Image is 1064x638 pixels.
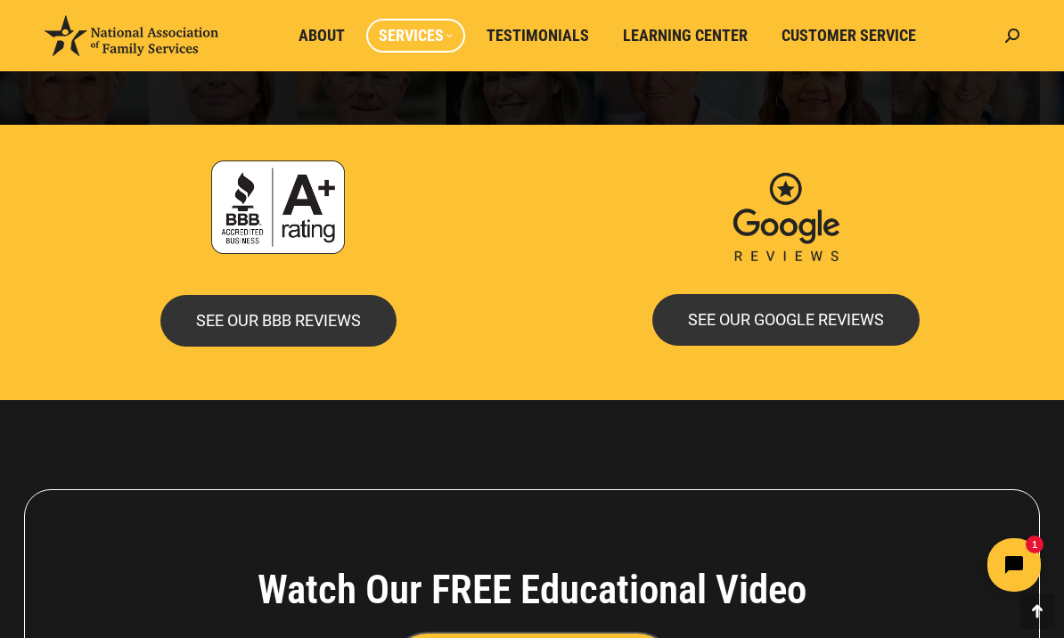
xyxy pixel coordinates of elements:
span: SEE OUR GOOGLE REVIEWS [688,312,884,328]
a: Testimonials [474,19,602,53]
span: About [299,26,345,45]
span: SEE OUR BBB REVIEWS [196,313,361,329]
a: Customer Service [769,19,929,53]
a: SEE OUR GOOGLE REVIEWS [652,294,920,346]
a: Learning Center [610,19,760,53]
span: Customer Service [782,26,916,45]
img: Accredited A+ with Better Business Bureau [211,160,345,254]
img: Google Reviews [719,160,853,276]
h4: Watch Our FREE Educational Video [159,566,905,614]
a: About [286,19,357,53]
img: National Association of Family Services [45,15,218,56]
a: SEE OUR BBB REVIEWS [160,295,397,347]
span: Learning Center [623,26,748,45]
iframe: Tidio Chat [749,523,1056,607]
span: Services [379,26,453,45]
span: Testimonials [487,26,589,45]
